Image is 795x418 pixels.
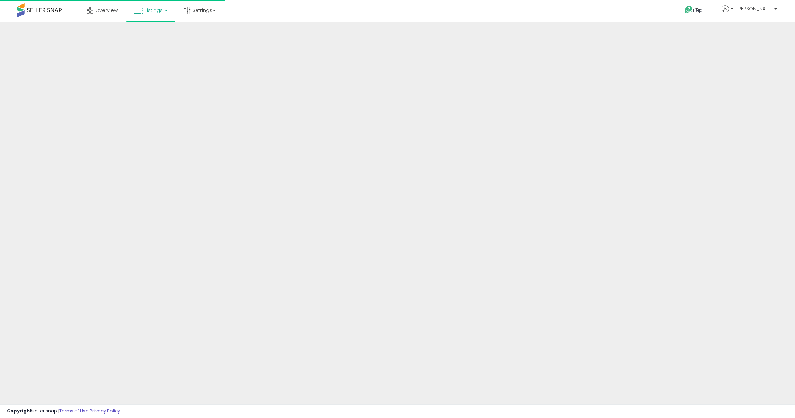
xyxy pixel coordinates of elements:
span: Listings [145,7,163,14]
span: Hi [PERSON_NAME] [731,5,772,12]
a: Hi [PERSON_NAME] [722,5,777,21]
span: Help [693,7,702,13]
i: Get Help [684,5,693,14]
span: Overview [95,7,118,14]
